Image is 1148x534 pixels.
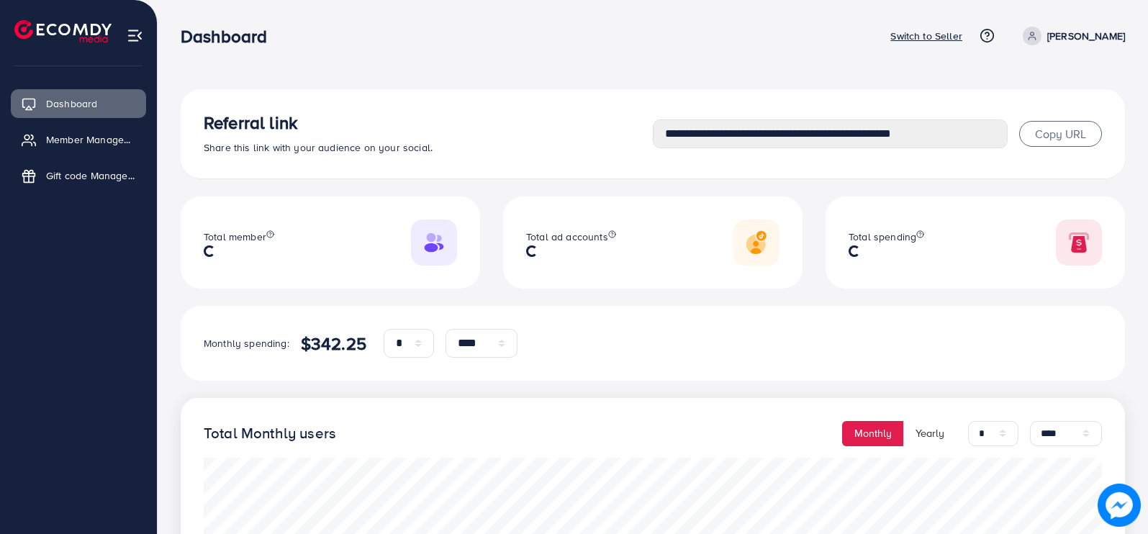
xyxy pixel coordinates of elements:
img: Responsive image [411,220,457,266]
span: Dashboard [46,96,97,111]
span: Share this link with your audience on your social. [204,140,433,155]
button: Copy URL [1019,121,1102,147]
h4: Total Monthly users [204,425,336,443]
a: Member Management [11,125,146,154]
img: menu [127,27,143,44]
a: Gift code Management [11,161,146,190]
span: Member Management [46,132,135,147]
p: [PERSON_NAME] [1047,27,1125,45]
img: image [1098,484,1141,527]
span: Total ad accounts [526,230,608,244]
p: Switch to Seller [890,27,962,45]
span: Gift code Management [46,168,135,183]
span: Copy URL [1035,126,1086,142]
h3: Referral link [204,112,653,133]
img: logo [14,20,112,42]
p: Monthly spending: [204,335,289,352]
h3: Dashboard [181,26,279,47]
a: Dashboard [11,89,146,118]
h4: $342.25 [301,333,366,354]
span: Total spending [849,230,916,244]
a: [PERSON_NAME] [1017,27,1125,45]
img: Responsive image [733,220,779,266]
span: Total member [204,230,266,244]
img: Responsive image [1056,220,1102,266]
button: Yearly [903,421,957,446]
button: Monthly [842,421,904,446]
